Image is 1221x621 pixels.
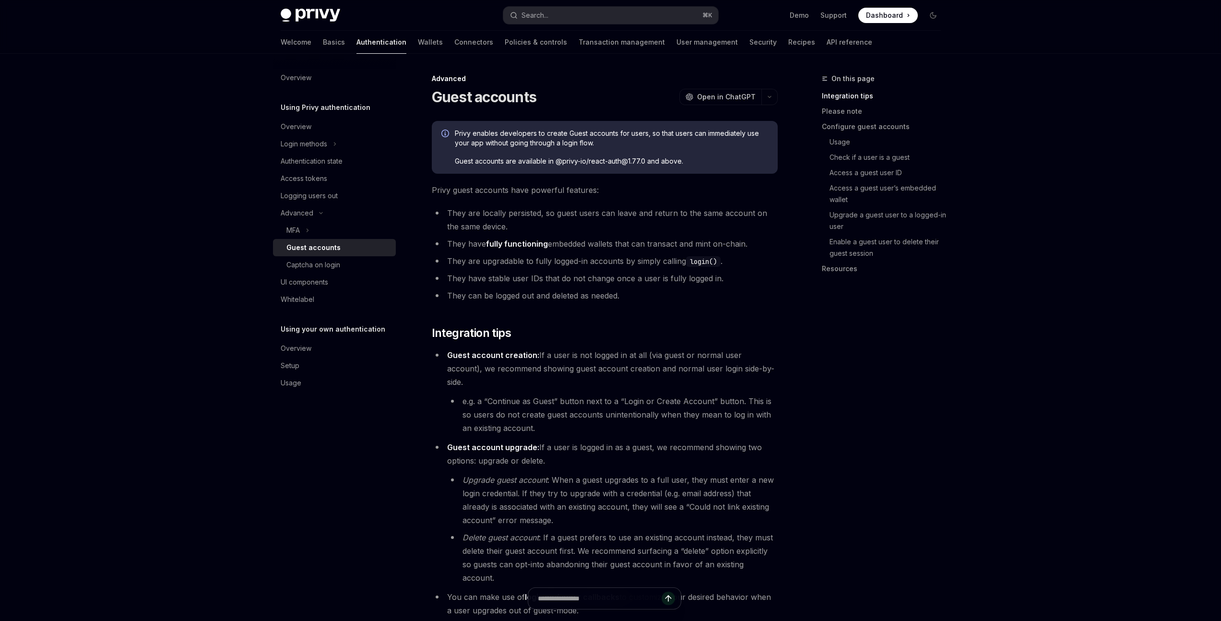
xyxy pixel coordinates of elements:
div: Overview [281,343,311,354]
a: Upgrade a guest user to a logged-in user [822,207,948,234]
li: If a user is not logged in at all (via guest or normal user account), we recommend showing guest ... [432,348,778,435]
div: Overview [281,121,311,132]
span: Integration tips [432,325,511,341]
a: Overview [273,118,396,135]
a: Dashboard [858,8,918,23]
li: If a user is logged in as a guest, we recommend showing two options: upgrade or delete. [432,441,778,585]
a: Access tokens [273,170,396,187]
a: Overview [273,69,396,86]
li: : When a guest upgrades to a full user, they must enter a new login credential. If they try to up... [447,473,778,527]
span: Dashboard [866,11,903,20]
li: They are upgradable to fully logged-in accounts by simply calling . [432,254,778,268]
a: Policies & controls [505,31,567,54]
div: Guest accounts [286,242,341,253]
a: Overview [273,340,396,357]
div: Logging users out [281,190,338,202]
strong: Guest account creation: [447,350,539,360]
div: Authentication state [281,155,343,167]
a: Enable a guest user to delete their guest session [822,234,948,261]
a: Usage [822,134,948,150]
div: Setup [281,360,299,371]
a: Demo [790,11,809,20]
li: They are locally persisted, so guest users can leave and return to the same account on the same d... [432,206,778,233]
div: Access tokens [281,173,327,184]
a: Support [820,11,847,20]
a: Captcha on login [273,256,396,274]
em: Upgrade guest account [462,475,547,485]
a: Logging users out [273,187,396,204]
a: Please note [822,104,948,119]
div: Captcha on login [286,259,340,271]
li: e.g. a “Continue as Guest” button next to a “Login or Create Account” button. This is so users do... [447,394,778,435]
strong: Guest account upgrade: [447,442,539,452]
a: Check if a user is a guest [822,150,948,165]
div: Usage [281,377,301,389]
a: Integration tips [822,88,948,104]
button: Open in ChatGPT [679,89,761,105]
a: Wallets [418,31,443,54]
strong: fully functioning [486,239,548,249]
a: Usage [273,374,396,392]
a: API reference [827,31,872,54]
div: Overview [281,72,311,84]
span: Guest accounts are available in @privy-io/react-auth@1.77.0 and above. [455,156,768,166]
svg: Info [441,130,451,139]
span: On this page [831,73,875,84]
a: Setup [273,357,396,374]
div: Whitelabel [281,294,314,305]
a: Security [749,31,777,54]
button: Toggle MFA section [273,222,396,239]
a: UI components [273,274,396,291]
button: Open search [503,7,718,24]
a: Authentication [356,31,406,54]
a: Access a guest user’s embedded wallet [822,180,948,207]
div: Advanced [432,74,778,84]
a: Recipes [788,31,815,54]
span: Open in ChatGPT [697,92,756,102]
a: Welcome [281,31,311,54]
li: : If a guest prefers to use an existing account instead, they must delete their guest account fir... [447,531,778,585]
h5: Using your own authentication [281,323,385,335]
div: Advanced [281,207,313,219]
li: They have stable user IDs that do not change once a user is fully logged in. [432,272,778,285]
button: Toggle Login methods section [273,135,396,153]
a: Resources [822,261,948,276]
li: They have embedded wallets that can transact and mint on-chain. [432,237,778,251]
div: MFA [286,225,300,236]
a: Guest accounts [273,239,396,256]
a: Whitelabel [273,291,396,308]
span: Privy enables developers to create Guest accounts for users, so that users can immediately use yo... [455,129,768,148]
li: They can be logged out and deleted as needed. [432,289,778,302]
a: Transaction management [579,31,665,54]
em: Delete guest account [462,533,539,542]
a: User management [676,31,738,54]
button: Toggle dark mode [925,8,941,23]
code: login() [686,256,721,267]
a: Connectors [454,31,493,54]
span: Privy guest accounts have powerful features: [432,183,778,197]
img: dark logo [281,9,340,22]
a: Configure guest accounts [822,119,948,134]
button: Toggle Advanced section [273,204,396,222]
div: Login methods [281,138,327,150]
input: Ask a question... [538,588,662,609]
h1: Guest accounts [432,88,537,106]
div: UI components [281,276,328,288]
button: Send message [662,592,675,605]
span: ⌘ K [702,12,712,19]
a: Basics [323,31,345,54]
a: Authentication state [273,153,396,170]
a: Access a guest user ID [822,165,948,180]
div: Search... [522,10,548,21]
h5: Using Privy authentication [281,102,370,113]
